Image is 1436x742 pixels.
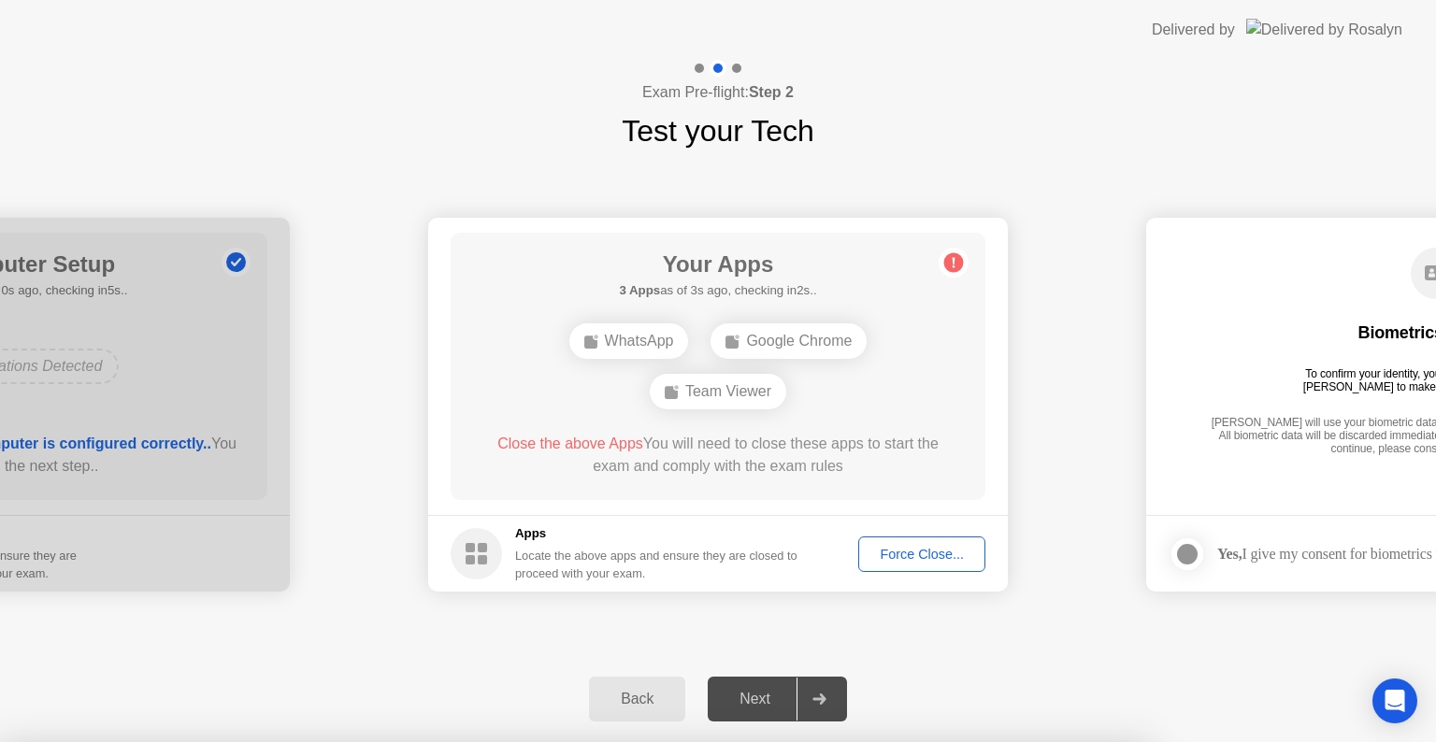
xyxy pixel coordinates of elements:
[478,433,959,478] div: You will need to close these apps to start the exam and comply with the exam rules
[619,283,660,297] b: 3 Apps
[865,547,979,562] div: Force Close...
[569,323,689,359] div: WhatsApp
[515,524,798,543] h5: Apps
[619,248,816,281] h1: Your Apps
[711,323,867,359] div: Google Chrome
[650,374,786,409] div: Team Viewer
[515,547,798,582] div: Locate the above apps and ensure they are closed to proceed with your exam.
[1372,678,1417,723] div: Open Intercom Messenger
[595,691,680,707] div: Back
[622,108,814,153] h1: Test your Tech
[749,84,794,100] b: Step 2
[713,691,797,707] div: Next
[1246,19,1402,40] img: Delivered by Rosalyn
[619,281,816,300] h5: as of 3s ago, checking in2s..
[497,435,643,451] span: Close the above Apps
[642,81,794,104] h4: Exam Pre-flight:
[1152,19,1235,41] div: Delivered by
[1217,546,1242,562] strong: Yes,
